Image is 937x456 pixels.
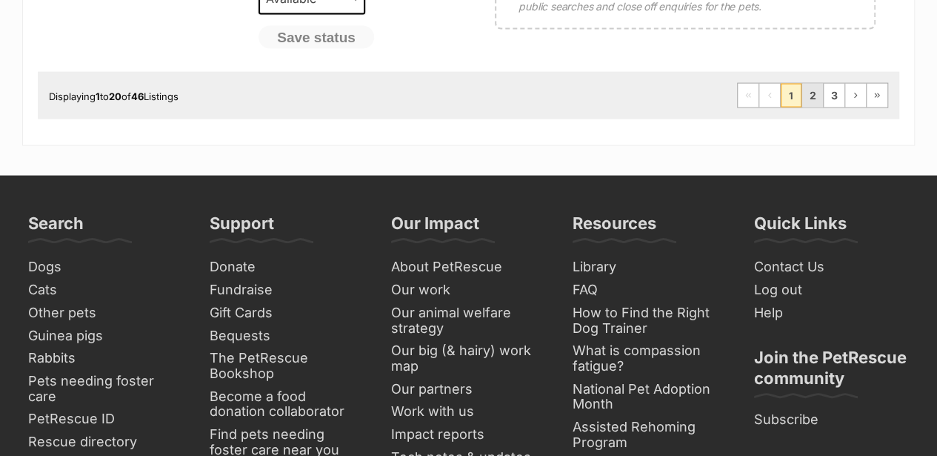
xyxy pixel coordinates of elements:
a: Become a food donation collaborator [204,386,370,423]
a: Impact reports [385,423,552,446]
a: Assisted Rehoming Program [567,416,733,454]
a: Log out [748,279,915,302]
a: National Pet Adoption Month [567,378,733,416]
a: Our work [385,279,552,302]
a: Subscribe [748,409,915,432]
a: Our animal welfare strategy [385,302,552,340]
h3: Quick Links [754,213,847,242]
a: Our partners [385,378,552,401]
span: Page 1 [781,84,801,108]
a: Page 3 [824,84,844,108]
button: Save status [259,26,374,50]
span: Previous page [759,84,780,108]
h3: Our Impact [391,213,479,242]
a: Gift Cards [204,302,370,325]
a: About PetRescue [385,256,552,279]
a: Library [567,256,733,279]
a: Rescue directory [22,431,189,454]
a: Work with us [385,400,552,423]
a: Our big (& hairy) work map [385,340,552,377]
a: Rabbits [22,347,189,370]
a: What is compassion fatigue? [567,340,733,377]
h3: Search [28,213,84,242]
h3: Resources [573,213,656,242]
a: Contact Us [748,256,915,279]
strong: 1 [96,90,100,102]
span: First page [738,84,758,108]
a: Help [748,302,915,325]
a: Page 2 [802,84,823,108]
a: Other pets [22,302,189,325]
a: Dogs [22,256,189,279]
h3: Support [210,213,274,242]
a: Pets needing foster care [22,370,189,408]
a: The PetRescue Bookshop [204,347,370,385]
a: Last page [867,84,887,108]
a: Bequests [204,325,370,348]
a: Donate [204,256,370,279]
a: Cats [22,279,189,302]
a: FAQ [567,279,733,302]
span: Displaying to of Listings [49,90,179,102]
nav: Pagination [737,83,888,108]
h3: Join the PetRescue community [754,347,909,397]
a: Guinea pigs [22,325,189,348]
a: How to Find the Right Dog Trainer [567,302,733,340]
strong: 46 [131,90,144,102]
a: Fundraise [204,279,370,302]
strong: 20 [109,90,121,102]
a: Next page [845,84,866,108]
a: PetRescue ID [22,408,189,431]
